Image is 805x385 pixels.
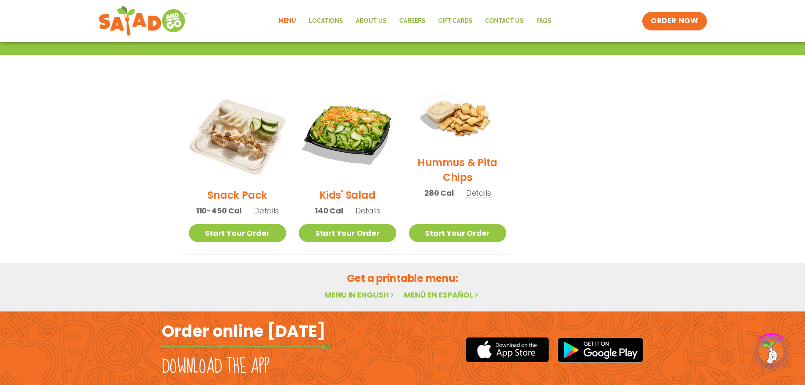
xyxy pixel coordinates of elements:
a: FAQs [530,11,558,31]
h2: Kids' Salad [319,188,375,202]
h2: Get a printable menu: [183,271,623,286]
img: Product photo for Snack Pack [189,84,287,181]
span: ORDER NOW [651,16,698,26]
img: Product photo for Hummus & Pita Chips [409,84,507,149]
a: Start Your Order [189,224,287,242]
h2: Hummus & Pita Chips [409,155,507,185]
span: Details [254,205,279,216]
img: google_play [557,337,644,363]
h2: Download the app [162,355,270,379]
a: Menu in English [325,289,396,300]
h2: Snack Pack [207,188,267,202]
span: 110-450 Cal [196,205,242,216]
img: new-SAG-logo-768×292 [98,4,188,38]
a: Careers [393,11,432,31]
a: Menu [272,11,303,31]
a: Menú en español [404,289,480,300]
span: 280 Cal [424,187,454,199]
img: appstore [466,336,549,363]
img: Product photo for Kids’ Salad [299,84,396,181]
span: 140 Cal [315,205,343,216]
a: Locations [303,11,349,31]
a: GIFT CARDS [432,11,479,31]
nav: Menu [272,11,558,31]
span: Details [466,188,491,198]
h2: Order online [DATE] [162,321,325,341]
img: fork [162,344,331,349]
a: Start Your Order [409,224,507,242]
a: Contact Us [479,11,530,31]
a: ORDER NOW [642,12,707,30]
a: About Us [349,11,393,31]
span: Details [355,205,380,216]
a: Start Your Order [299,224,396,242]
